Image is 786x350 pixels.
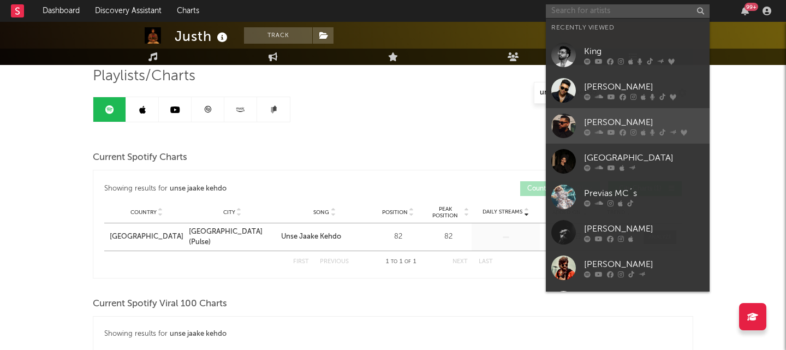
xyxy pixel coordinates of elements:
[546,4,710,18] input: Search for artists
[371,256,431,269] div: 1 1 1
[320,259,349,265] button: Previous
[520,181,600,196] button: Country Charts(0)
[244,27,312,44] button: Track
[584,45,704,58] div: King
[584,222,704,235] div: [PERSON_NAME]
[293,259,309,265] button: First
[313,209,329,216] span: Song
[546,250,710,286] a: [PERSON_NAME]
[546,108,710,144] a: [PERSON_NAME]
[584,80,704,93] div: [PERSON_NAME]
[546,144,710,179] a: [GEOGRAPHIC_DATA]
[189,227,276,248] a: [GEOGRAPHIC_DATA] (Pulse)
[479,259,493,265] button: Last
[170,182,227,195] div: unse jaake kehdo
[170,328,227,341] div: unse jaake kehdo
[584,151,704,164] div: [GEOGRAPHIC_DATA]
[104,181,393,196] div: Showing results for
[93,151,187,164] span: Current Spotify Charts
[745,3,758,11] div: 99 +
[281,232,368,242] a: Unse Jaake Kehdo
[527,186,583,192] span: Country Charts ( 0 )
[534,82,670,104] input: Search Playlists/Charts
[551,21,704,34] div: Recently Viewed
[281,232,341,242] div: Unse Jaake Kehdo
[546,37,710,73] a: King
[428,232,469,242] div: 82
[543,232,597,242] div: [DATE]
[741,7,749,15] button: 99+
[546,179,710,215] a: Previas MC´s
[452,259,468,265] button: Next
[93,298,227,311] span: Current Spotify Viral 100 Charts
[584,258,704,271] div: [PERSON_NAME]
[110,232,183,242] a: [GEOGRAPHIC_DATA]
[93,70,195,83] span: Playlists/Charts
[546,73,710,108] a: [PERSON_NAME]
[546,286,710,321] a: [PERSON_NAME] Vibe
[584,116,704,129] div: [PERSON_NAME]
[382,209,408,216] span: Position
[483,208,522,216] span: Daily Streams
[428,206,462,219] span: Peak Position
[391,259,397,264] span: to
[175,27,230,45] div: Justh
[546,215,710,250] a: [PERSON_NAME]
[373,232,422,242] div: 82
[130,209,157,216] span: Country
[104,328,393,341] div: Showing results for
[404,259,411,264] span: of
[584,187,704,200] div: Previas MC´s
[223,209,235,216] span: City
